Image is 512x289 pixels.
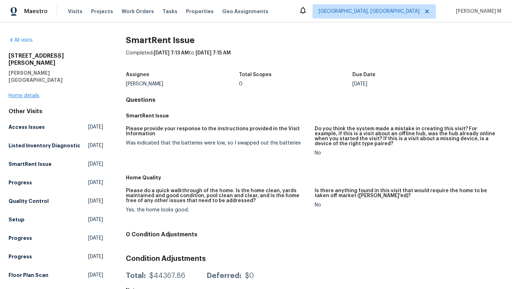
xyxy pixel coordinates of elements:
[9,139,103,152] a: Listed Inventory Diagnostic[DATE]
[239,72,272,77] h5: Total Scopes
[9,158,103,170] a: SmartRent Issue[DATE]
[149,272,185,279] div: $44367.86
[186,8,214,15] span: Properties
[9,269,103,282] a: Floor Plan Scan[DATE]
[9,38,33,43] a: All visits
[88,124,103,131] span: [DATE]
[162,9,177,14] span: Tasks
[126,255,503,262] h3: Condition Adjustments
[88,142,103,149] span: [DATE]
[126,174,503,181] h5: Home Quality
[126,126,309,136] h5: Please provide your response to the instructions provided in the Visit Information
[9,232,103,245] a: Progress[DATE]
[9,52,103,67] h2: [STREET_ADDRESS][PERSON_NAME]
[9,124,45,131] h5: Access Issues
[126,112,503,119] h5: SmartRent Issue
[9,213,103,226] a: Setup[DATE]
[126,231,503,238] h4: 0 Condition Adjustments
[9,198,49,205] h5: Quality Control
[88,272,103,279] span: [DATE]
[126,188,309,203] h5: Please do a quick walkthrough of the home. Is the home clean, yards maintained and good condition...
[126,207,309,212] div: Yes, the home looks good.
[245,272,254,279] div: $0
[315,126,498,146] h5: Do you think the system made a mistake in creating this visit? For example, if this is a visit ab...
[239,82,352,86] div: 0
[126,141,309,146] div: Was indicated that the batteries were low, so I swapped out the batteries
[9,142,80,149] h5: Listed Inventory Diagnostic
[319,8,420,15] span: [GEOGRAPHIC_DATA], [GEOGRAPHIC_DATA]
[9,235,32,242] h5: Progress
[9,108,103,115] div: Other Visits
[9,253,32,260] h5: Progress
[207,272,241,279] div: Deferred:
[88,179,103,186] span: [DATE]
[315,203,498,207] div: No
[9,69,103,84] h5: [PERSON_NAME][GEOGRAPHIC_DATA]
[9,195,103,207] a: Quality Control[DATE]
[315,188,498,198] h5: Is there anything found in this visit that would require the home to be taken off market ([PERSON...
[126,37,503,44] h2: SmartRent Issue
[9,272,48,279] h5: Floor Plan Scan
[88,216,103,223] span: [DATE]
[68,8,82,15] span: Visits
[222,8,268,15] span: Geo Assignments
[352,82,466,86] div: [DATE]
[9,161,52,168] h5: SmartRent Issue
[196,51,231,56] span: [DATE] 7:15 AM
[88,253,103,260] span: [DATE]
[126,72,149,77] h5: Assignee
[126,49,503,68] div: Completed: to
[126,272,146,279] div: Total:
[9,179,32,186] h5: Progress
[9,93,39,98] a: Home details
[9,250,103,263] a: Progress[DATE]
[24,8,48,15] span: Maestro
[154,51,189,56] span: [DATE] 7:13 AM
[91,8,113,15] span: Projects
[122,8,154,15] span: Work Orders
[9,121,103,133] a: Access Issues[DATE]
[9,176,103,189] a: Progress[DATE]
[352,72,375,77] h5: Due Date
[126,96,503,104] h4: Questions
[88,161,103,168] span: [DATE]
[88,198,103,205] span: [DATE]
[315,151,498,156] div: No
[126,82,239,86] div: [PERSON_NAME]
[9,216,25,223] h5: Setup
[88,235,103,242] span: [DATE]
[453,8,501,15] span: [PERSON_NAME] M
